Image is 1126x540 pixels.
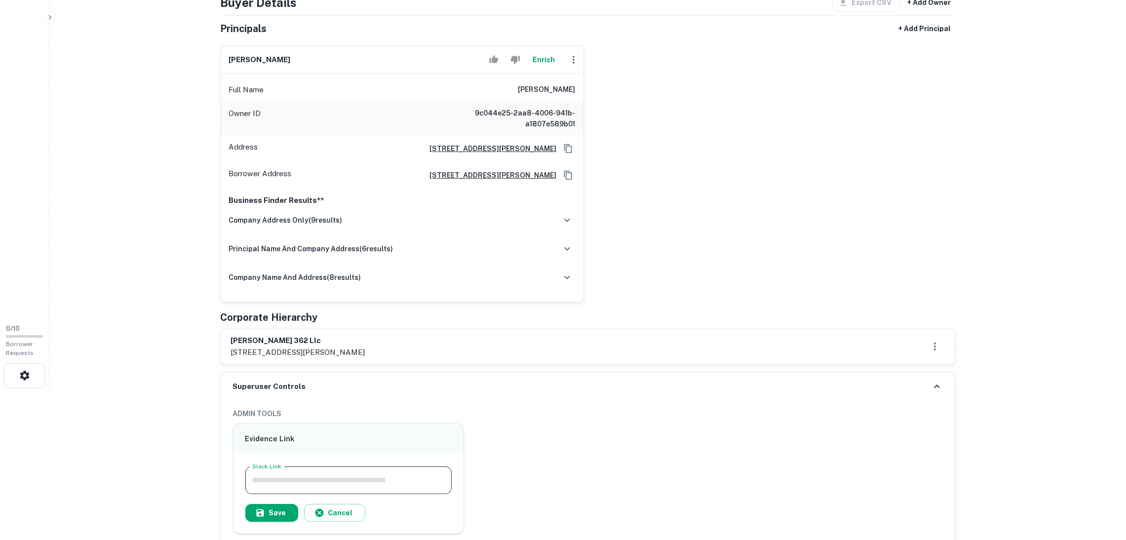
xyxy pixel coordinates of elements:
p: [STREET_ADDRESS][PERSON_NAME] [231,347,365,358]
h6: [PERSON_NAME] [229,54,291,66]
button: Copy Address [561,141,576,156]
a: [STREET_ADDRESS][PERSON_NAME] [422,170,557,181]
button: Enrich [528,50,560,70]
button: Save [245,504,298,522]
h6: [PERSON_NAME] 362 llc [231,335,365,347]
h6: company address only ( 9 results) [229,215,343,226]
button: Copy Address [561,168,576,183]
a: [STREET_ADDRESS][PERSON_NAME] [422,143,557,154]
span: 0 / 10 [6,325,20,332]
button: Accept [485,50,503,70]
p: Full Name [229,84,264,96]
h6: [PERSON_NAME] [518,84,576,96]
h6: principal name and company address ( 6 results) [229,243,393,254]
p: Address [229,141,258,156]
h6: company name and address ( 8 results) [229,272,361,283]
h5: Corporate Hierarchy [221,310,318,325]
button: Reject [506,50,524,70]
label: Slack Link [252,462,281,470]
h6: 9c044e25-2aa8-4006-941b-a1807e589b01 [457,108,576,129]
p: Owner ID [229,108,261,129]
h6: Superuser Controls [233,381,306,392]
button: Cancel [304,504,365,522]
span: Borrower Requests [6,341,34,356]
p: Business Finder Results** [229,194,576,206]
p: Borrower Address [229,168,292,183]
h6: Evidence Link [245,433,452,445]
h6: ADMIN TOOLS [233,408,943,419]
button: + Add Principal [895,20,955,38]
h5: Principals [221,21,267,36]
iframe: Chat Widget [1077,461,1126,508]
